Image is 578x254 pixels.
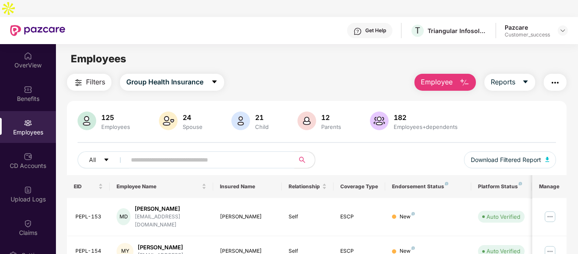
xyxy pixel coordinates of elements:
img: svg+xml;base64,PHN2ZyBpZD0iQmVuZWZpdHMiIHhtbG5zPSJodHRwOi8vd3d3LnczLm9yZy8yMDAwL3N2ZyIgd2lkdGg9Ij... [24,85,32,94]
div: 21 [253,113,270,122]
img: svg+xml;base64,PHN2ZyB4bWxucz0iaHR0cDovL3d3dy53My5vcmcvMjAwMC9zdmciIHhtbG5zOnhsaW5rPSJodHRwOi8vd3... [459,78,470,88]
div: Platform Status [478,183,525,190]
button: Group Health Insurancecaret-down [120,74,224,91]
div: New [400,213,415,221]
span: Employees [71,53,126,65]
div: Pazcare [505,23,550,31]
span: Group Health Insurance [126,77,203,87]
span: Reports [491,77,515,87]
div: 182 [392,113,459,122]
div: [PERSON_NAME] [138,243,187,251]
img: svg+xml;base64,PHN2ZyB4bWxucz0iaHR0cDovL3d3dy53My5vcmcvMjAwMC9zdmciIHhtbG5zOnhsaW5rPSJodHRwOi8vd3... [297,112,316,130]
div: [PERSON_NAME] [135,205,206,213]
div: Get Help [365,27,386,34]
img: svg+xml;base64,PHN2ZyBpZD0iSG9tZSIgeG1sbnM9Imh0dHA6Ly93d3cudzMub3JnLzIwMDAvc3ZnIiB3aWR0aD0iMjAiIG... [24,52,32,60]
div: Employees [100,123,132,130]
img: svg+xml;base64,PHN2ZyBpZD0iQ0RfQWNjb3VudHMiIGRhdGEtbmFtZT0iQ0QgQWNjb3VudHMiIHhtbG5zPSJodHRwOi8vd3... [24,152,32,161]
img: svg+xml;base64,PHN2ZyBpZD0iRHJvcGRvd24tMzJ4MzIiIHhtbG5zPSJodHRwOi8vd3d3LnczLm9yZy8yMDAwL3N2ZyIgd2... [559,27,566,34]
span: caret-down [522,78,529,86]
span: Filters [86,77,105,87]
div: 125 [100,113,132,122]
span: EID [74,183,97,190]
div: Triangular Infosolutions Private Limited [428,27,487,35]
button: Employee [414,74,476,91]
button: search [294,151,315,168]
img: svg+xml;base64,PHN2ZyBpZD0iSGVscC0zMngzMiIgeG1sbnM9Imh0dHA6Ly93d3cudzMub3JnLzIwMDAvc3ZnIiB3aWR0aD... [353,27,362,36]
th: Employee Name [110,175,213,198]
img: svg+xml;base64,PHN2ZyBpZD0iVXBsb2FkX0xvZ3MiIGRhdGEtbmFtZT0iVXBsb2FkIExvZ3MiIHhtbG5zPSJodHRwOi8vd3... [24,186,32,194]
span: Employee [421,77,453,87]
img: svg+xml;base64,PHN2ZyB4bWxucz0iaHR0cDovL3d3dy53My5vcmcvMjAwMC9zdmciIHdpZHRoPSI4IiBoZWlnaHQ9IjgiIH... [411,212,415,215]
img: svg+xml;base64,PHN2ZyB4bWxucz0iaHR0cDovL3d3dy53My5vcmcvMjAwMC9zdmciIHdpZHRoPSI4IiBoZWlnaHQ9IjgiIH... [519,182,522,185]
th: Manage [532,175,567,198]
span: Employee Name [117,183,200,190]
div: Parents [320,123,343,130]
button: Reportscaret-down [484,74,535,91]
img: svg+xml;base64,PHN2ZyB4bWxucz0iaHR0cDovL3d3dy53My5vcmcvMjAwMC9zdmciIHhtbG5zOnhsaW5rPSJodHRwOi8vd3... [78,112,96,130]
button: Filters [67,74,111,91]
img: svg+xml;base64,PHN2ZyB4bWxucz0iaHR0cDovL3d3dy53My5vcmcvMjAwMC9zdmciIHhtbG5zOnhsaW5rPSJodHRwOi8vd3... [159,112,178,130]
div: MD [117,208,131,225]
button: Download Filtered Report [464,151,556,168]
img: manageButton [543,210,557,223]
div: [PERSON_NAME] [220,213,275,221]
img: svg+xml;base64,PHN2ZyB4bWxucz0iaHR0cDovL3d3dy53My5vcmcvMjAwMC9zdmciIHdpZHRoPSIyNCIgaGVpZ2h0PSIyNC... [550,78,560,88]
div: Self [289,213,327,221]
img: svg+xml;base64,PHN2ZyB4bWxucz0iaHR0cDovL3d3dy53My5vcmcvMjAwMC9zdmciIHhtbG5zOnhsaW5rPSJodHRwOi8vd3... [231,112,250,130]
img: New Pazcare Logo [10,25,65,36]
img: svg+xml;base64,PHN2ZyB4bWxucz0iaHR0cDovL3d3dy53My5vcmcvMjAwMC9zdmciIHdpZHRoPSI4IiBoZWlnaHQ9IjgiIH... [411,246,415,250]
div: [EMAIL_ADDRESS][DOMAIN_NAME] [135,213,206,229]
span: caret-down [211,78,218,86]
button: Allcaret-down [78,151,129,168]
th: Insured Name [213,175,282,198]
img: svg+xml;base64,PHN2ZyBpZD0iRW1wbG95ZWVzIiB4bWxucz0iaHR0cDovL3d3dy53My5vcmcvMjAwMC9zdmciIHdpZHRoPS... [24,119,32,127]
span: All [89,155,96,165]
img: svg+xml;base64,PHN2ZyB4bWxucz0iaHR0cDovL3d3dy53My5vcmcvMjAwMC9zdmciIHhtbG5zOnhsaW5rPSJodHRwOi8vd3... [545,157,550,162]
div: Customer_success [505,31,550,38]
img: svg+xml;base64,PHN2ZyB4bWxucz0iaHR0cDovL3d3dy53My5vcmcvMjAwMC9zdmciIHdpZHRoPSI4IiBoZWlnaHQ9IjgiIH... [445,182,448,185]
div: Child [253,123,270,130]
div: Spouse [181,123,204,130]
span: T [415,25,420,36]
div: 12 [320,113,343,122]
th: Relationship [282,175,333,198]
div: Endorsement Status [392,183,464,190]
div: 24 [181,113,204,122]
th: Coverage Type [333,175,385,198]
div: Employees+dependents [392,123,459,130]
span: Download Filtered Report [471,155,541,165]
img: svg+xml;base64,PHN2ZyB4bWxucz0iaHR0cDovL3d3dy53My5vcmcvMjAwMC9zdmciIHhtbG5zOnhsaW5rPSJodHRwOi8vd3... [370,112,389,130]
img: svg+xml;base64,PHN2ZyB4bWxucz0iaHR0cDovL3d3dy53My5vcmcvMjAwMC9zdmciIHdpZHRoPSIyNCIgaGVpZ2h0PSIyNC... [73,78,83,88]
span: Relationship [289,183,320,190]
th: EID [67,175,110,198]
img: svg+xml;base64,PHN2ZyBpZD0iQ2xhaW0iIHhtbG5zPSJodHRwOi8vd3d3LnczLm9yZy8yMDAwL3N2ZyIgd2lkdGg9IjIwIi... [24,219,32,228]
span: search [294,156,311,163]
div: PEPL-153 [75,213,103,221]
div: ESCP [340,213,378,221]
div: Auto Verified [486,212,520,221]
span: caret-down [103,157,109,164]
